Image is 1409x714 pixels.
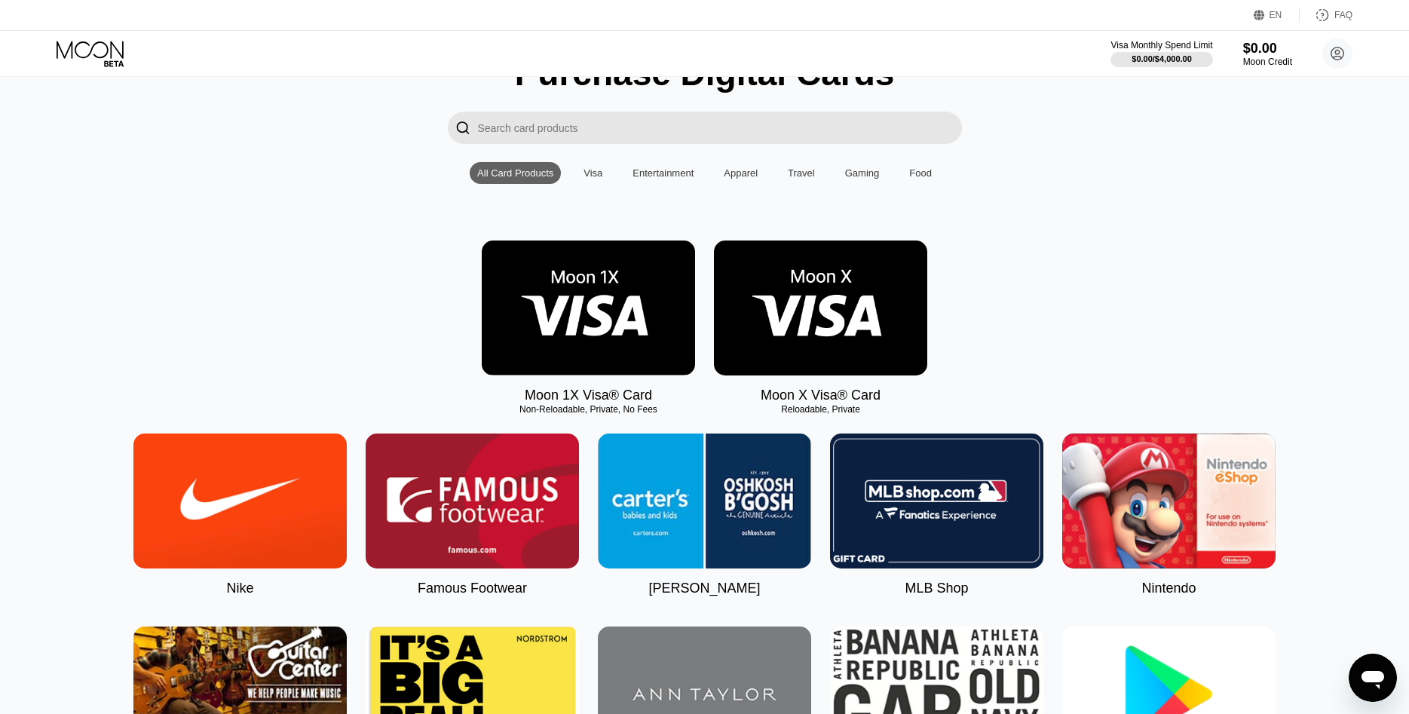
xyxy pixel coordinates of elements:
[1132,54,1192,63] div: $0.00 / $4,000.00
[478,112,962,144] input: Search card products
[1334,10,1352,20] div: FAQ
[448,112,478,144] div: 
[482,404,695,415] div: Non-Reloadable, Private, No Fees
[1300,8,1352,23] div: FAQ
[905,581,968,596] div: MLB Shop
[584,167,602,179] div: Visa
[1243,41,1292,57] div: $0.00
[714,404,927,415] div: Reloadable, Private
[470,162,561,184] div: All Card Products
[761,388,881,403] div: Moon X Visa® Card
[1243,57,1292,67] div: Moon Credit
[418,581,527,596] div: Famous Footwear
[525,388,652,403] div: Moon 1X Visa® Card
[455,119,470,136] div: 
[1141,581,1196,596] div: Nintendo
[724,167,758,179] div: Apparel
[1110,40,1212,51] div: Visa Monthly Spend Limit
[477,167,553,179] div: All Card Products
[716,162,765,184] div: Apparel
[648,581,760,596] div: [PERSON_NAME]
[780,162,822,184] div: Travel
[576,162,610,184] div: Visa
[633,167,694,179] div: Entertainment
[1254,8,1300,23] div: EN
[1243,41,1292,67] div: $0.00Moon Credit
[909,167,932,179] div: Food
[226,581,253,596] div: Nike
[845,167,880,179] div: Gaming
[902,162,939,184] div: Food
[1270,10,1282,20] div: EN
[1110,40,1212,67] div: Visa Monthly Spend Limit$0.00/$4,000.00
[625,162,701,184] div: Entertainment
[788,167,815,179] div: Travel
[1349,654,1397,702] iframe: Button to launch messaging window
[838,162,887,184] div: Gaming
